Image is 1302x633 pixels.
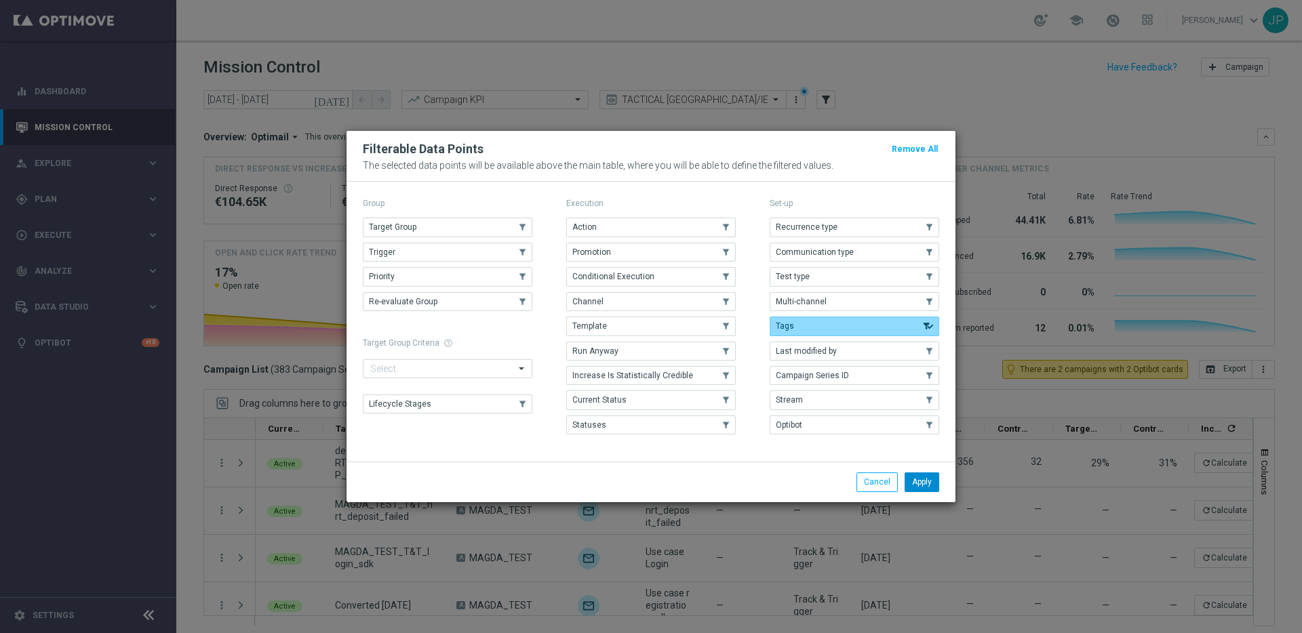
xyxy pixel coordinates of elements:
span: Test type [776,272,810,281]
button: Remove All [890,142,939,157]
button: Statuses [566,415,736,434]
span: Stream [776,395,803,405]
button: Trigger [363,243,532,262]
span: Run Anyway [572,346,618,356]
span: Optibot [776,420,802,430]
span: Current Status [572,395,627,405]
h1: Target Group Criteria [363,338,532,348]
span: Action [572,222,597,232]
button: Run Anyway [566,342,736,361]
span: Priority [369,272,395,281]
button: Communication type [770,243,939,262]
button: Priority [363,267,532,286]
span: Recurrence type [776,222,837,232]
button: Stream [770,390,939,409]
button: Test type [770,267,939,286]
button: Action [566,218,736,237]
span: Promotion [572,247,611,257]
span: Statuses [572,420,606,430]
button: Template [566,316,736,335]
button: Optibot [770,415,939,434]
span: Target Group [369,222,416,232]
span: Multi-channel [776,297,827,306]
span: Channel [572,297,604,306]
span: Communication type [776,247,854,257]
span: Campaign Series ID [776,371,849,380]
p: Group [363,198,532,209]
h2: Filterable Data Points [363,141,484,157]
span: help_outline [443,338,453,348]
button: Multi-channel [770,292,939,311]
span: Increase Is Statistically Credible [572,371,693,380]
button: Channel [566,292,736,311]
button: Promotion [566,243,736,262]
span: Conditional Execution [572,272,654,281]
button: Re-evaluate Group [363,292,532,311]
span: Re-evaluate Group [369,297,437,306]
button: Tags [770,316,939,335]
button: Increase Is Statistically Credible [566,366,736,385]
span: Last modified by [776,346,837,356]
button: Cancel [856,472,898,491]
button: Lifecycle Stages [363,394,532,413]
button: Current Status [566,390,736,409]
p: Set-up [770,198,939,209]
p: The selected data points will be available above the main table, where you will be able to define... [363,160,939,171]
span: Tags [776,321,794,331]
button: Apply [905,472,939,491]
button: Target Group [363,218,532,237]
span: Lifecycle Stages [369,399,431,409]
span: Template [572,321,607,331]
button: Last modified by [770,342,939,361]
p: Execution [566,198,736,209]
button: Recurrence type [770,218,939,237]
button: Campaign Series ID [770,366,939,385]
span: Trigger [369,247,395,257]
button: Conditional Execution [566,267,736,286]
